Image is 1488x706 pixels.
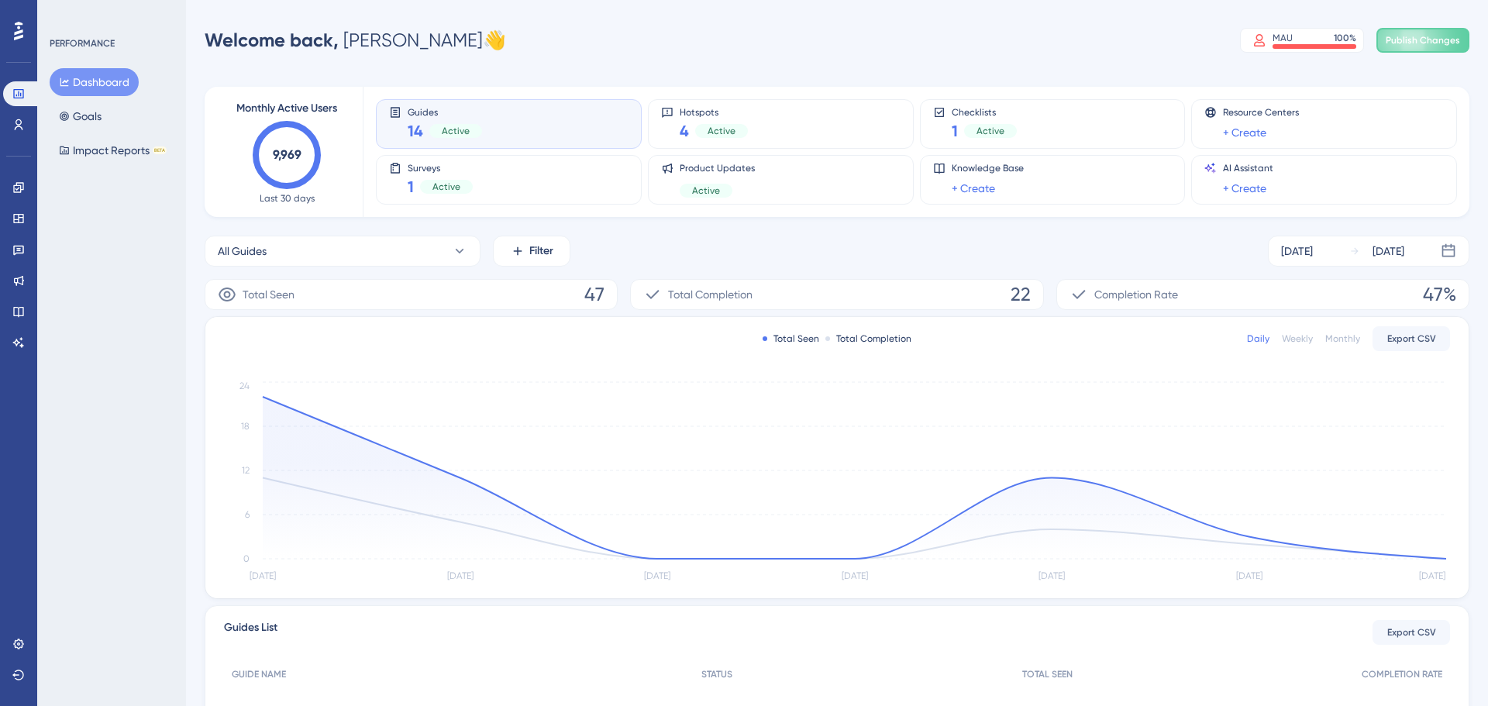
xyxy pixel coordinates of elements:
[408,106,482,117] span: Guides
[644,570,670,581] tspan: [DATE]
[1387,626,1436,639] span: Export CSV
[952,162,1024,174] span: Knowledge Base
[668,285,753,304] span: Total Completion
[1423,282,1456,307] span: 47%
[236,99,337,118] span: Monthly Active Users
[1223,106,1299,119] span: Resource Centers
[1334,32,1356,44] div: 100 %
[1038,570,1065,581] tspan: [DATE]
[842,570,868,581] tspan: [DATE]
[584,282,604,307] span: 47
[447,570,474,581] tspan: [DATE]
[1223,179,1266,198] a: + Create
[1236,570,1262,581] tspan: [DATE]
[1282,332,1313,345] div: Weekly
[224,618,277,646] span: Guides List
[701,668,732,680] span: STATUS
[1362,668,1442,680] span: COMPLETION RATE
[50,68,139,96] button: Dashboard
[408,176,414,198] span: 1
[1281,242,1313,260] div: [DATE]
[432,181,460,193] span: Active
[239,381,250,391] tspan: 24
[1325,332,1360,345] div: Monthly
[205,236,480,267] button: All Guides
[493,236,570,267] button: Filter
[153,146,167,154] div: BETA
[232,668,286,680] span: GUIDE NAME
[442,125,470,137] span: Active
[1011,282,1031,307] span: 22
[218,242,267,260] span: All Guides
[952,106,1017,117] span: Checklists
[1223,123,1266,142] a: + Create
[1387,332,1436,345] span: Export CSV
[1373,620,1450,645] button: Export CSV
[680,106,748,117] span: Hotspots
[241,421,250,432] tspan: 18
[1386,34,1460,46] span: Publish Changes
[50,37,115,50] div: PERFORMANCE
[976,125,1004,137] span: Active
[408,162,473,173] span: Surveys
[763,332,819,345] div: Total Seen
[1373,326,1450,351] button: Export CSV
[205,29,339,51] span: Welcome back,
[680,162,755,174] span: Product Updates
[242,465,250,476] tspan: 12
[50,102,111,130] button: Goals
[50,136,176,164] button: Impact ReportsBETA
[1022,668,1073,680] span: TOTAL SEEN
[205,28,506,53] div: [PERSON_NAME] 👋
[1419,570,1445,581] tspan: [DATE]
[708,125,735,137] span: Active
[1223,162,1273,174] span: AI Assistant
[243,553,250,564] tspan: 0
[250,570,276,581] tspan: [DATE]
[273,147,301,162] text: 9,969
[692,184,720,197] span: Active
[680,120,689,142] span: 4
[1094,285,1178,304] span: Completion Rate
[1373,242,1404,260] div: [DATE]
[529,242,553,260] span: Filter
[260,192,315,205] span: Last 30 days
[408,120,423,142] span: 14
[1273,32,1293,44] div: MAU
[952,120,958,142] span: 1
[952,179,995,198] a: + Create
[825,332,911,345] div: Total Completion
[1247,332,1269,345] div: Daily
[243,285,294,304] span: Total Seen
[1376,28,1469,53] button: Publish Changes
[245,509,250,520] tspan: 6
